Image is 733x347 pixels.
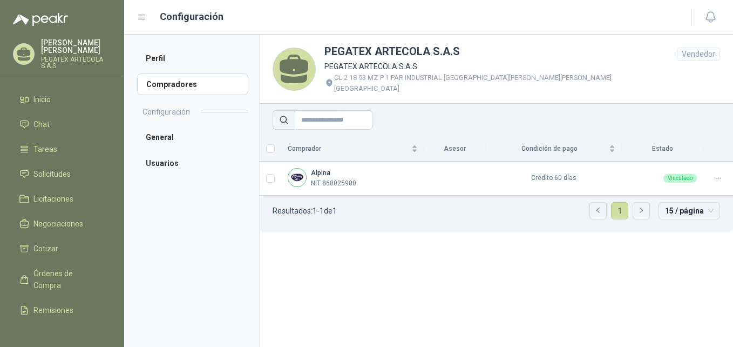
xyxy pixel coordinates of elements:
[492,144,607,154] span: Condición de pago
[13,139,111,159] a: Tareas
[13,213,111,234] a: Negociaciones
[137,48,248,69] a: Perfil
[612,203,628,219] a: 1
[589,202,607,219] li: Página anterior
[13,263,111,296] a: Órdenes de Compra
[334,72,677,95] p: CL 2 18 93 MZ P 1 PAR INDUSTRIAL [GEOGRAPHIC_DATA][PERSON_NAME][PERSON_NAME] [GEOGRAPHIC_DATA]
[137,74,248,95] a: Compradores
[33,143,57,155] span: Tareas
[638,207,644,213] span: right
[33,118,50,130] span: Chat
[663,174,697,183] div: Vinculado
[622,136,703,162] th: Estado
[13,89,111,110] a: Inicio
[281,136,424,162] th: Comprador
[659,202,720,219] div: tamaño de página
[288,169,306,186] img: Company Logo
[142,106,190,118] h2: Configuración
[13,300,111,321] a: Remisiones
[633,203,649,219] button: right
[33,304,73,316] span: Remisiones
[13,189,111,209] a: Licitaciones
[33,94,51,105] span: Inicio
[13,13,68,26] img: Logo peakr
[324,43,677,60] h1: PEGATEX ARTECOLA S.A.S
[33,243,58,255] span: Cotizar
[424,136,486,162] th: Asesor
[33,168,71,180] span: Solicitudes
[595,207,601,213] span: left
[311,178,356,189] p: NIT 860025900
[160,9,223,24] h1: Configuración
[41,56,111,69] p: PEGATEX ARTECOLA S.A.S
[611,202,628,219] li: 1
[137,152,248,174] a: Usuarios
[273,207,337,215] p: Resultados: 1 - 1 de 1
[288,144,409,154] span: Comprador
[33,193,73,205] span: Licitaciones
[633,202,650,219] li: Página siguiente
[311,169,330,177] b: Alpina
[677,48,720,61] div: Vendedor
[33,268,101,291] span: Órdenes de Compra
[13,238,111,259] a: Cotizar
[665,203,714,219] span: 15 / página
[590,203,606,219] button: left
[13,164,111,184] a: Solicitudes
[486,162,622,196] td: Crédito 60 días
[13,114,111,135] a: Chat
[41,39,111,54] p: [PERSON_NAME] [PERSON_NAME]
[324,61,677,72] p: PEGATEX ARTECOLA S.A.S
[137,126,248,148] a: General
[486,136,622,162] th: Condición de pago
[33,218,83,230] span: Negociaciones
